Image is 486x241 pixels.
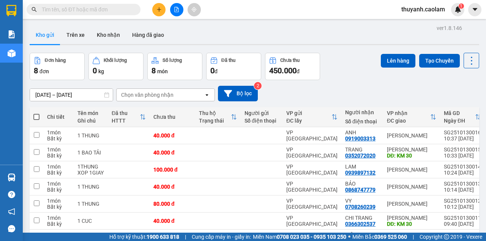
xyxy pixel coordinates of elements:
span: món [157,68,168,74]
div: TRANG [345,146,379,153]
span: 1 [460,3,462,9]
div: 40.000 đ [153,132,191,139]
button: Kho nhận [91,26,126,44]
div: [PERSON_NAME] [387,215,436,221]
div: LAM [345,164,379,170]
button: Khối lượng0kg [88,53,144,80]
div: Ghi chú [77,118,104,124]
input: Tìm tên, số ĐT hoặc mã đơn [42,5,131,14]
button: file-add [170,3,183,16]
span: đơn [39,68,49,74]
div: 0708260239 [345,204,376,210]
svg: open [204,92,210,98]
div: 10:12 [DATE] [444,204,481,210]
div: SG2510130011 [444,215,481,221]
button: Kho gửi [30,26,60,44]
div: 0939897132 [345,170,376,176]
div: Bất kỳ [47,221,70,227]
div: VP [GEOGRAPHIC_DATA] [286,181,338,193]
div: VP [GEOGRAPHIC_DATA] [286,129,338,142]
div: 10:33 [DATE] [444,153,481,159]
span: Miền Nam [253,233,346,241]
span: copyright [444,234,449,239]
div: VP [GEOGRAPHIC_DATA] [286,215,338,227]
button: Chưa thu450.000đ [265,53,320,80]
sup: 2 [254,82,262,90]
div: 10:37 [DATE] [444,135,481,142]
div: Chi tiết [47,114,70,120]
div: Đã thu [112,110,140,116]
div: DĐ: KM 30 [387,221,436,227]
button: plus [152,3,166,16]
span: 8 [34,66,38,75]
div: SG2510130014 [444,164,481,170]
div: Số điện thoại [345,118,379,124]
div: SG2510130015 [444,146,481,153]
button: Lên hàng [381,54,415,68]
span: 8 [151,66,156,75]
div: DĐ: KM 30 [387,153,436,159]
span: notification [8,208,15,215]
img: icon-new-feature [454,6,461,13]
div: 40.000 đ [153,150,191,156]
div: Bất kỳ [47,204,70,210]
div: VP [GEOGRAPHIC_DATA] [286,164,338,176]
div: Đơn hàng [45,58,66,63]
span: 450.000 [269,66,297,75]
div: Đã thu [221,58,235,63]
div: Trạng thái [199,118,231,124]
div: Người nhận [345,109,379,115]
span: 0 [93,66,97,75]
span: | [413,233,414,241]
div: Số lượng [163,58,182,63]
div: 10:24 [DATE] [444,170,481,176]
div: SG2510130006 [444,232,481,238]
div: ĐC lấy [286,118,331,124]
div: BẢO [345,181,379,187]
div: SG2510130016 [444,129,481,135]
div: DIỄM [345,232,379,238]
div: ĐC giao [387,118,430,124]
button: Hàng đã giao [126,26,170,44]
span: 0 [210,66,215,75]
span: | [185,233,186,241]
div: [PERSON_NAME] [387,184,436,190]
th: Toggle SortBy [282,107,341,127]
span: Miền Bắc [352,233,407,241]
div: [PERSON_NAME] [387,146,436,153]
div: [PERSON_NAME] [387,167,436,173]
div: Chọn văn phòng nhận [121,91,174,99]
div: 100.000 đ [153,167,191,173]
strong: 0369 525 060 [374,234,407,240]
span: search [32,7,37,12]
sup: 1 [459,3,464,9]
span: đ [215,68,218,74]
div: Chưa thu [153,114,191,120]
div: VP [GEOGRAPHIC_DATA] [286,146,338,159]
span: ⚪️ [348,235,350,238]
span: question-circle [8,191,15,198]
div: 80.000 đ [153,201,191,207]
span: caret-down [472,6,478,13]
div: 0352072020 [345,153,376,159]
div: Ngày ĐH [444,118,475,124]
div: 1 THUNG [77,184,104,190]
div: Khối lượng [104,58,127,63]
div: 0366302537 [345,221,376,227]
span: kg [98,68,104,74]
img: logo-vxr [6,5,16,16]
button: Đơn hàng8đơn [30,53,85,80]
span: đ [297,68,300,74]
span: thuyanh.caolam [395,5,451,14]
div: 1 món [47,198,70,204]
button: Đã thu0đ [206,53,261,80]
div: 1THUNG XOP 1GIAY [77,164,104,176]
span: aim [191,7,197,12]
button: Trên xe [60,26,91,44]
div: 1 món [47,181,70,187]
div: VY [345,198,379,204]
div: 1 BAO TẢI [77,150,104,156]
div: HTTT [112,118,140,124]
div: 1 món [47,164,70,170]
div: CHI TRANG [345,215,379,221]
